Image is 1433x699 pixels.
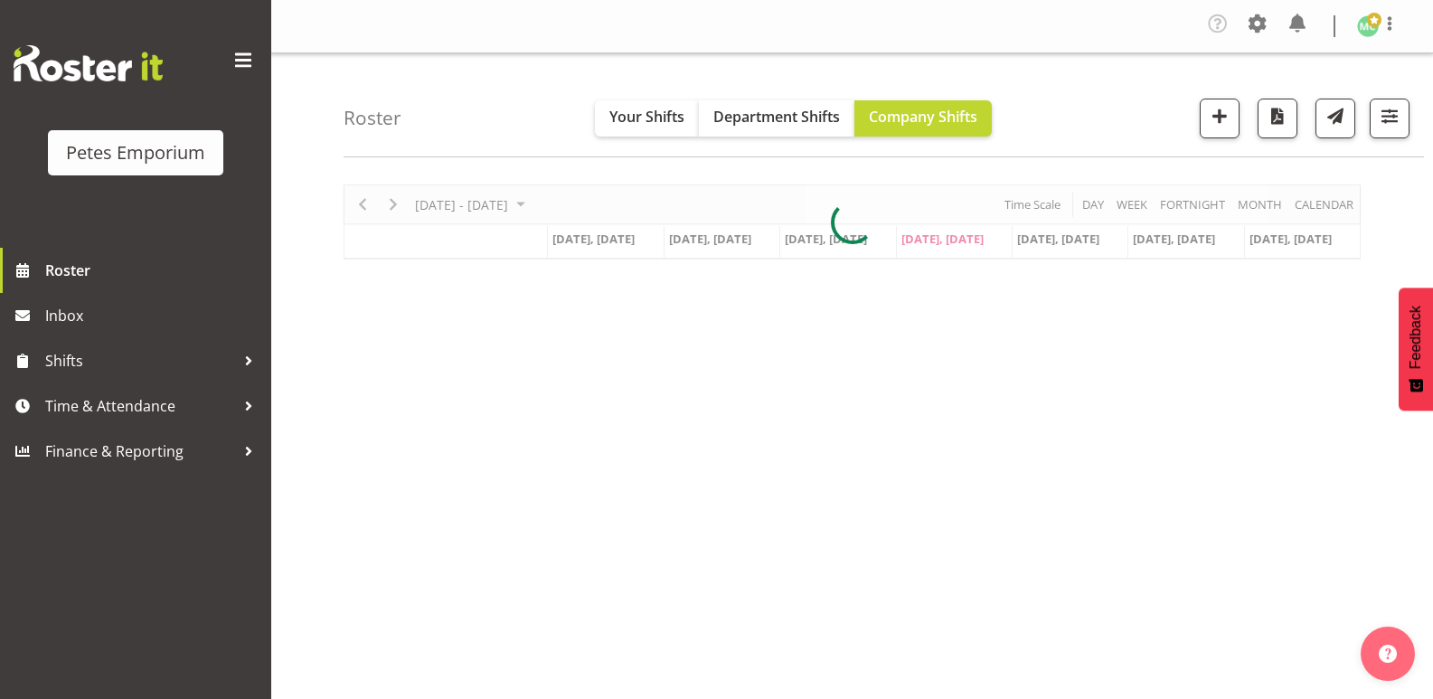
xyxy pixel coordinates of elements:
button: Filter Shifts [1370,99,1409,138]
span: Roster [45,257,262,284]
button: Department Shifts [699,100,854,137]
button: Feedback - Show survey [1399,288,1433,411]
h4: Roster [344,108,401,128]
div: Petes Emporium [66,139,205,166]
span: Finance & Reporting [45,438,235,465]
button: Company Shifts [854,100,992,137]
img: help-xxl-2.png [1379,645,1397,663]
button: Add a new shift [1200,99,1240,138]
img: melissa-cowen2635.jpg [1357,15,1379,37]
span: Shifts [45,347,235,374]
span: Your Shifts [609,107,684,127]
button: Send a list of all shifts for the selected filtered period to all rostered employees. [1315,99,1355,138]
span: Inbox [45,302,262,329]
button: Your Shifts [595,100,699,137]
span: Company Shifts [869,107,977,127]
img: Rosterit website logo [14,45,163,81]
span: Time & Attendance [45,392,235,420]
button: Download a PDF of the roster according to the set date range. [1258,99,1297,138]
span: Department Shifts [713,107,840,127]
span: Feedback [1408,306,1424,369]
